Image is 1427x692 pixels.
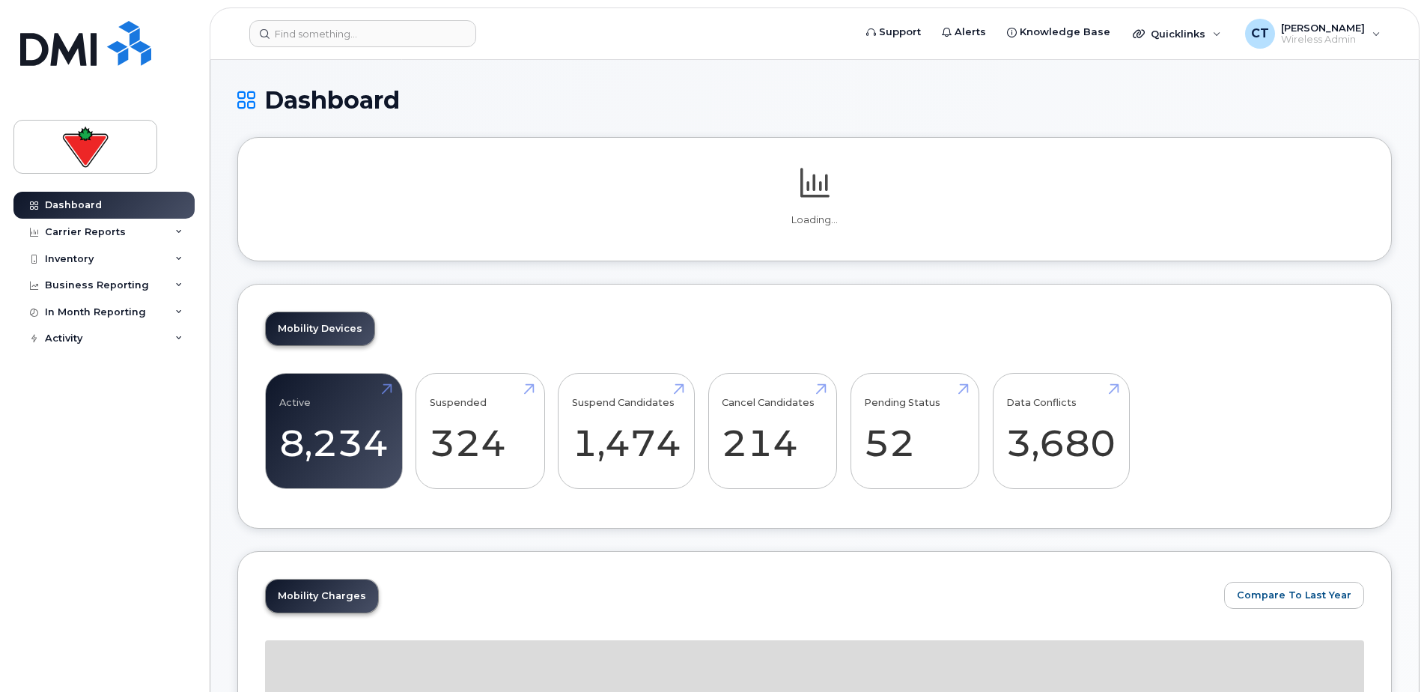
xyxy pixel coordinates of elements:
span: Compare To Last Year [1237,588,1351,602]
a: Suspended 324 [430,382,531,481]
h1: Dashboard [237,87,1392,113]
a: Pending Status 52 [864,382,965,481]
a: Active 8,234 [279,382,389,481]
a: Suspend Candidates 1,474 [572,382,681,481]
a: Mobility Charges [266,580,378,613]
button: Compare To Last Year [1224,582,1364,609]
a: Mobility Devices [266,312,374,345]
p: Loading... [265,213,1364,227]
a: Data Conflicts 3,680 [1006,382,1116,481]
a: Cancel Candidates 214 [722,382,823,481]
